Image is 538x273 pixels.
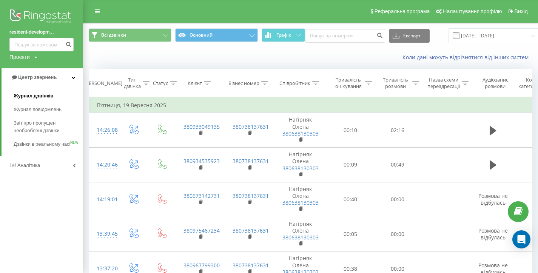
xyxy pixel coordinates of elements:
div: [PERSON_NAME] [84,80,122,86]
div: Тривалість очікування [333,77,363,89]
td: 00:49 [374,148,421,182]
a: 380638130303 [282,165,319,172]
div: 13:39:45 [97,227,112,241]
a: resident-developm... [9,28,74,36]
div: Аудіозапис розмови [477,77,513,89]
img: Ringostat logo [9,8,74,26]
a: 380933049135 [183,123,220,130]
span: Звіт про пропущені необроблені дзвінки [14,119,79,134]
td: 00:00 [374,217,421,251]
input: Пошук за номером [305,29,385,43]
td: Нагірняк Олена [274,182,327,217]
a: 380638130303 [282,199,319,206]
a: 380738137631 [233,157,269,165]
span: Графік [276,32,291,38]
td: 02:16 [374,113,421,148]
a: 380967799300 [183,262,220,269]
button: Всі дзвінки [89,28,171,42]
div: Тривалість розмови [381,77,410,89]
div: Співробітник [279,80,310,86]
span: Журнал дзвінків [14,92,54,100]
a: Звіт про пропущені необроблені дзвінки [14,116,83,137]
span: Реферальна програма [375,8,430,14]
td: 00:09 [327,148,374,182]
div: Бізнес номер [228,80,259,86]
div: Тип дзвінка [124,77,141,89]
span: Журнал повідомлень [14,106,62,113]
div: Open Intercom Messenger [512,230,530,248]
button: Експорт [389,29,430,43]
button: Графік [262,28,305,42]
a: Журнал повідомлень [14,103,83,116]
span: Розмова не відбулась [478,192,508,206]
span: Розмова не відбулась [478,227,508,241]
div: 14:19:01 [97,192,112,207]
a: 380975467234 [183,227,220,234]
td: 00:10 [327,113,374,148]
span: Дзвінки в реальному часі [14,140,70,148]
span: Всі дзвінки [101,32,126,38]
div: Проекти [9,53,30,61]
a: Журнал дзвінків [14,89,83,103]
td: 00:40 [327,182,374,217]
a: 380638130303 [282,130,319,137]
a: 380738137631 [233,192,269,199]
td: Нагірняк Олена [274,148,327,182]
div: Статус [153,80,168,86]
a: 380738137631 [233,262,269,269]
a: Центр звернень [2,68,83,86]
a: 380638130303 [282,234,319,241]
span: Налаштування профілю [443,8,502,14]
a: Дзвінки в реальному часіNEW [14,137,83,151]
td: Нагірняк Олена [274,113,327,148]
span: Аналiтика [17,162,40,168]
td: 00:00 [374,182,421,217]
td: 00:05 [327,217,374,251]
div: 14:20:46 [97,157,112,172]
div: Клієнт [188,80,202,86]
span: Центр звернень [18,74,57,80]
button: Основний [175,28,258,42]
div: 14:26:08 [97,123,112,137]
a: Коли дані можуть відрізнятися вiд інших систем [402,54,532,61]
a: 380673142731 [183,192,220,199]
td: Нагірняк Олена [274,217,327,251]
span: Вихід [515,8,528,14]
a: 380738137631 [233,123,269,130]
a: 380738137631 [233,227,269,234]
input: Пошук за номером [9,38,74,51]
div: Назва схеми переадресації [427,77,460,89]
a: 380934535923 [183,157,220,165]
